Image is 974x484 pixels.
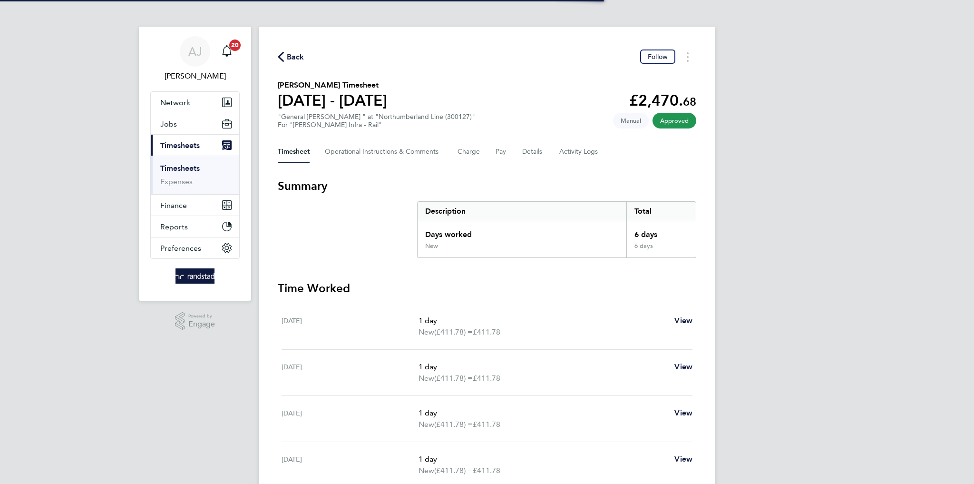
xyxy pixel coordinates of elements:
[419,419,434,430] span: New
[434,327,473,336] span: (£411.78) =
[473,420,500,429] span: £411.78
[150,36,240,82] a: AJ[PERSON_NAME]
[150,268,240,284] a: Go to home page
[278,178,696,194] h3: Summary
[419,373,434,384] span: New
[419,465,434,476] span: New
[674,454,692,465] a: View
[640,49,675,64] button: Follow
[613,113,649,128] span: This timesheet was manually created.
[151,216,239,237] button: Reports
[151,135,239,156] button: Timesheets
[648,52,668,61] span: Follow
[674,407,692,419] a: View
[151,113,239,134] button: Jobs
[278,113,475,129] div: "General [PERSON_NAME] " at "Northumberland Line (300127)"
[425,242,438,250] div: New
[287,51,304,63] span: Back
[473,466,500,475] span: £411.78
[434,466,473,475] span: (£411.78) =
[674,408,692,417] span: View
[419,315,667,326] p: 1 day
[419,326,434,338] span: New
[674,315,692,326] a: View
[278,51,304,63] button: Back
[419,407,667,419] p: 1 day
[282,315,419,338] div: [DATE]
[325,140,442,163] button: Operational Instructions & Comments
[679,49,696,64] button: Timesheets Menu
[188,45,202,58] span: AJ
[151,237,239,258] button: Preferences
[626,221,696,242] div: 6 days
[282,407,419,430] div: [DATE]
[278,121,475,129] div: For "[PERSON_NAME] Infra - Rail"
[217,36,236,67] a: 20
[559,140,599,163] button: Activity Logs
[229,40,241,51] span: 20
[419,454,667,465] p: 1 day
[418,202,626,221] div: Description
[160,222,188,231] span: Reports
[419,361,667,373] p: 1 day
[629,91,696,109] app-decimal: £2,470.
[160,177,193,186] a: Expenses
[434,420,473,429] span: (£411.78) =
[282,361,419,384] div: [DATE]
[674,454,692,464] span: View
[175,268,215,284] img: randstad-logo-retina.png
[626,202,696,221] div: Total
[278,79,387,91] h2: [PERSON_NAME] Timesheet
[160,141,200,150] span: Timesheets
[150,70,240,82] span: Amelia Jones
[522,140,544,163] button: Details
[188,320,215,328] span: Engage
[278,140,310,163] button: Timesheet
[160,98,190,107] span: Network
[160,164,200,173] a: Timesheets
[626,242,696,257] div: 6 days
[160,244,201,253] span: Preferences
[151,195,239,216] button: Finance
[473,374,500,383] span: £411.78
[139,27,251,301] nav: Main navigation
[278,91,387,110] h1: [DATE] - [DATE]
[278,281,696,296] h3: Time Worked
[434,374,473,383] span: (£411.78) =
[151,156,239,194] div: Timesheets
[496,140,507,163] button: Pay
[175,312,215,330] a: Powered byEngage
[160,201,187,210] span: Finance
[674,361,692,373] a: View
[160,119,177,128] span: Jobs
[151,92,239,113] button: Network
[653,113,696,128] span: This timesheet has been approved.
[188,312,215,320] span: Powered by
[674,362,692,371] span: View
[282,454,419,476] div: [DATE]
[674,316,692,325] span: View
[683,95,696,109] span: 68
[458,140,480,163] button: Charge
[417,201,696,258] div: Summary
[473,327,500,336] span: £411.78
[418,221,626,242] div: Days worked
